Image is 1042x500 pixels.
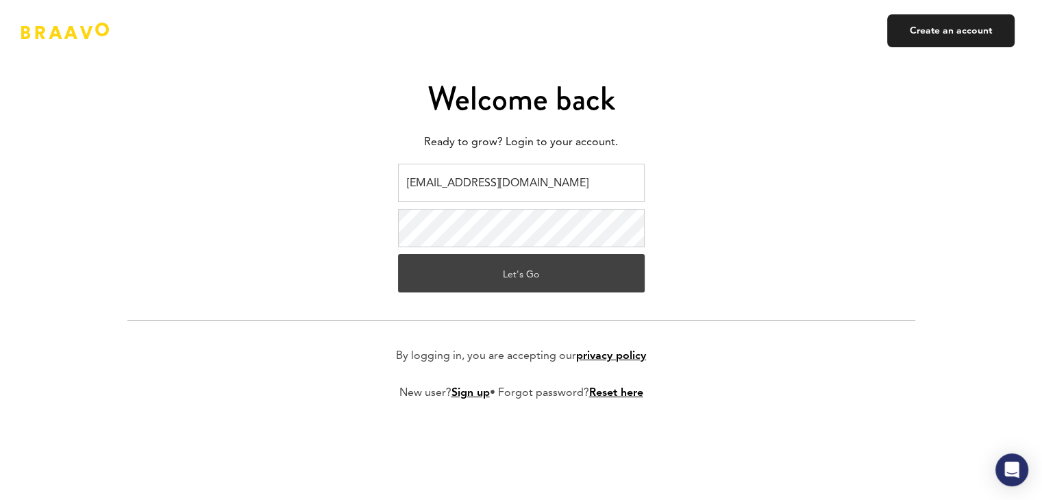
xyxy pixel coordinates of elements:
[995,453,1028,486] div: Open Intercom Messenger
[396,348,646,364] p: By logging in, you are accepting our
[398,164,645,202] input: Email
[576,351,646,362] a: privacy policy
[399,385,643,401] p: New user? • Forgot password?
[27,10,77,22] span: Support
[427,75,615,122] span: Welcome back
[398,254,645,292] button: Let's Go
[451,388,490,399] a: Sign up
[127,132,915,153] p: Ready to grow? Login to your account.
[887,14,1015,47] a: Create an account
[589,388,643,399] a: Reset here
